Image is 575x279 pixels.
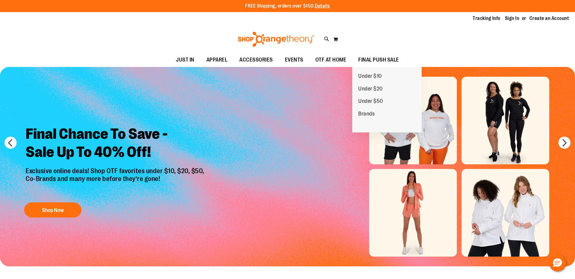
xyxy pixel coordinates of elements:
[233,53,279,67] a: ACCESSORIES
[315,3,330,9] a: Details
[285,53,303,67] span: EVENTS
[352,67,422,132] ul: FINAL PUSH SALE
[245,3,330,10] p: FREE Shipping, orders over $150.
[549,255,566,271] button: Hello, have a question? Let’s chat.
[558,137,570,149] button: next
[352,108,381,120] a: Brands
[352,95,389,108] a: Under $50
[358,86,383,93] span: Under $20
[21,167,210,197] p: Exclusive online deals! Shop OTF favorites under $10, $20, $50, Co-Brands and many more before th...
[358,53,399,67] span: FINAL PUSH SALE
[206,53,228,67] span: APPAREL
[170,53,200,67] a: JUST IN
[309,53,353,67] a: OTF AT HOME
[358,98,383,106] span: Under $50
[352,53,405,67] a: FINAL PUSH SALE
[239,53,273,67] span: ACCESSORIES
[358,111,375,118] span: Brands
[473,15,500,22] a: Tracking Info
[352,70,388,83] a: Under $10
[176,53,194,67] span: JUST IN
[200,53,234,67] a: APPAREL
[237,32,315,47] img: Shop Orangetheory
[5,137,17,149] button: prev
[24,202,81,217] button: Shop Now
[21,120,210,221] a: Final Chance To Save -Sale Up To 40% Off! Exclusive online deals! Shop OTF favorites under $10, $...
[529,15,569,22] a: Create an Account
[352,83,389,95] a: Under $20
[505,15,519,22] a: Sign In
[21,120,210,167] h2: Final Chance To Save - Sale Up To 40% Off!
[358,73,382,81] span: Under $10
[279,53,309,67] a: EVENTS
[315,53,347,67] span: OTF AT HOME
